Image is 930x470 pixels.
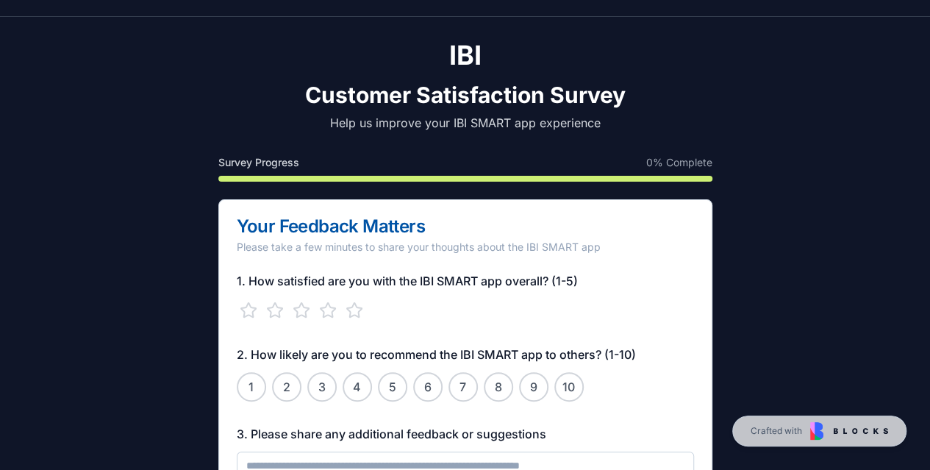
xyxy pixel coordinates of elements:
label: 1. How satisfied are you with the IBI SMART app overall? (1-5) [237,274,578,288]
div: IBI [218,40,712,70]
p: Help us improve your IBI SMART app experience [218,114,712,132]
span: 0 % Complete [646,155,712,170]
button: 7 [448,372,478,402]
button: 4 [343,372,372,402]
button: 3 [307,372,337,402]
button: 6 [413,372,443,402]
div: Please take a few minutes to share your thoughts about the IBI SMART app [237,240,694,254]
button: 1 [237,372,266,402]
button: 2 [272,372,301,402]
button: 8 [484,372,513,402]
span: Survey Progress [218,155,299,170]
button: 9 [519,372,548,402]
span: Crafted with [751,425,802,437]
a: Crafted with [732,416,906,446]
label: 3. Please share any additional feedback or suggestions [237,427,546,441]
button: 5 [378,372,407,402]
label: 2. How likely are you to recommend the IBI SMART app to others? (1-10) [237,347,636,362]
button: 10 [554,372,584,402]
h1: Customer Satisfaction Survey [218,82,712,108]
div: Your Feedback Matters [237,218,694,235]
img: Blocks [810,422,888,440]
